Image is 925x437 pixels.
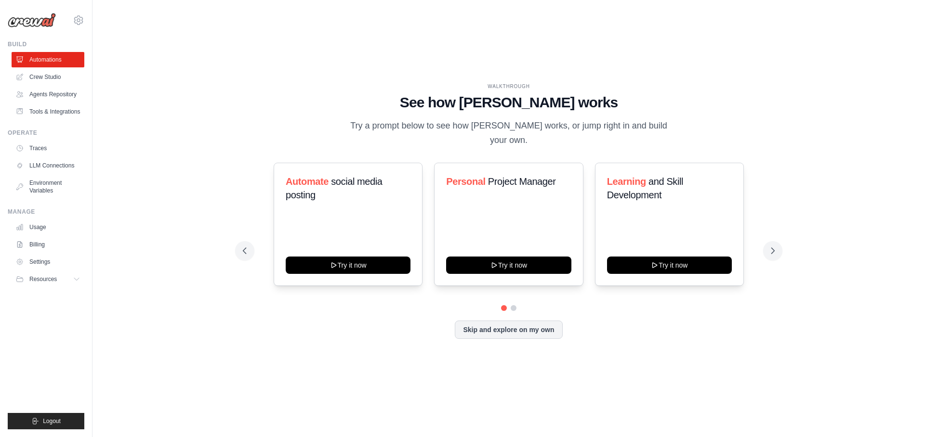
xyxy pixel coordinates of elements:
a: Tools & Integrations [12,104,84,119]
span: Project Manager [488,176,556,187]
a: Automations [12,52,84,67]
div: Manage [8,208,84,216]
h1: See how [PERSON_NAME] works [243,94,775,111]
span: Automate [286,176,329,187]
a: Settings [12,254,84,270]
a: Usage [12,219,84,235]
div: Build [8,40,84,48]
button: Try it now [446,257,571,274]
button: Logout [8,413,84,429]
a: Traces [12,141,84,156]
button: Skip and explore on my own [455,321,562,339]
div: Operate [8,129,84,137]
button: Try it now [286,257,410,274]
span: Learning [607,176,646,187]
span: Logout [43,417,61,425]
div: WALKTHROUGH [243,83,775,90]
span: Personal [446,176,485,187]
a: Billing [12,237,84,252]
button: Resources [12,271,84,287]
span: social media posting [286,176,383,200]
button: Try it now [607,257,732,274]
span: and Skill Development [607,176,683,200]
a: Crew Studio [12,69,84,85]
a: Agents Repository [12,87,84,102]
img: Logo [8,13,56,27]
p: Try a prompt below to see how [PERSON_NAME] works, or jump right in and build your own. [347,119,671,147]
a: LLM Connections [12,158,84,173]
a: Environment Variables [12,175,84,198]
span: Resources [29,275,57,283]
